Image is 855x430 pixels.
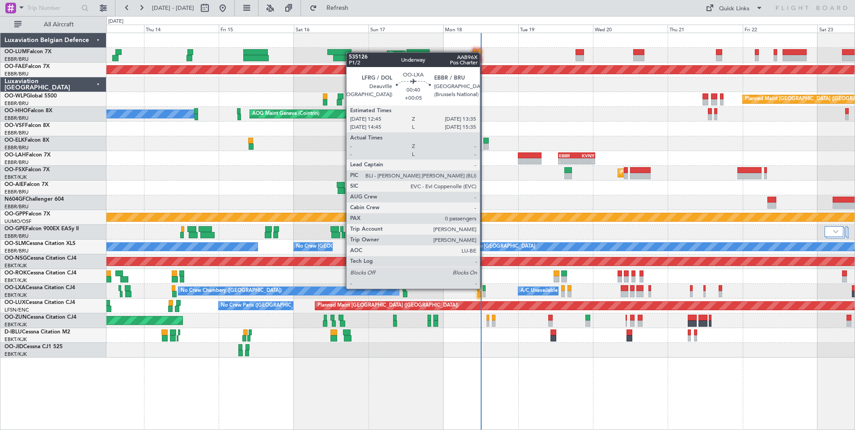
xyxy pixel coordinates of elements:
[743,25,817,33] div: Fri 22
[4,329,22,335] span: D-IBLU
[4,344,23,350] span: OO-JID
[719,4,749,13] div: Quick Links
[4,256,27,261] span: OO-NSG
[296,240,446,253] div: No Crew [GEOGRAPHIC_DATA] ([GEOGRAPHIC_DATA] National)
[4,226,79,232] a: OO-GPEFalcon 900EX EASy II
[69,25,144,33] div: Wed 13
[152,4,194,12] span: [DATE] - [DATE]
[4,241,76,246] a: OO-SLMCessna Citation XLS
[4,211,50,217] a: OO-GPPFalcon 7X
[317,299,458,312] div: Planned Maint [GEOGRAPHIC_DATA] ([GEOGRAPHIC_DATA])
[4,159,29,166] a: EBBR/BRU
[4,321,27,328] a: EBKT/KJK
[4,167,50,173] a: OO-FSXFalcon 7X
[4,49,27,55] span: OO-LUM
[4,152,51,158] a: OO-LAHFalcon 7X
[521,284,687,298] div: A/C Unavailable [GEOGRAPHIC_DATA] ([GEOGRAPHIC_DATA] National)
[4,197,64,202] a: N604GFChallenger 604
[4,108,52,114] a: OO-HHOFalcon 8X
[4,256,76,261] a: OO-NSGCessna Citation CJ4
[4,138,49,143] a: OO-ELKFalcon 8X
[27,1,79,15] input: Trip Number
[4,182,24,187] span: OO-AIE
[252,107,319,121] div: AOG Maint Geneva (Cointrin)
[4,226,25,232] span: OO-GPE
[108,18,123,25] div: [DATE]
[4,123,25,128] span: OO-VSF
[577,159,594,164] div: -
[4,329,70,335] a: D-IBLUCessna Citation M2
[4,93,57,99] a: OO-WLPGlobal 5500
[4,285,25,291] span: OO-LXA
[4,307,29,313] a: LFSN/ENC
[668,25,742,33] div: Thu 21
[4,49,51,55] a: OO-LUMFalcon 7X
[4,211,25,217] span: OO-GPP
[4,241,26,246] span: OO-SLM
[559,153,576,158] div: EBBR
[701,1,767,15] button: Quick Links
[4,130,29,136] a: EBBR/BRU
[4,64,50,69] a: OO-FAEFalcon 7X
[4,248,29,254] a: EBBR/BRU
[4,336,27,343] a: EBKT/KJK
[4,300,25,305] span: OO-LUX
[4,174,27,181] a: EBKT/KJK
[577,153,594,158] div: KVNY
[368,25,443,33] div: Sun 17
[4,138,25,143] span: OO-ELK
[144,25,219,33] div: Thu 14
[10,17,97,32] button: All Aircraft
[559,159,576,164] div: -
[4,218,31,225] a: UUMO/OSF
[4,292,27,299] a: EBKT/KJK
[4,71,29,77] a: EBBR/BRU
[4,351,27,358] a: EBKT/KJK
[4,167,25,173] span: OO-FSX
[4,270,27,276] span: OO-ROK
[181,284,282,298] div: No Crew Chambery ([GEOGRAPHIC_DATA])
[4,285,75,291] a: OO-LXACessna Citation CJ4
[443,25,518,33] div: Mon 18
[593,25,668,33] div: Wed 20
[620,166,724,180] div: Planned Maint Kortrijk-[GEOGRAPHIC_DATA]
[219,25,293,33] div: Fri 15
[319,5,356,11] span: Refresh
[4,277,27,284] a: EBKT/KJK
[4,197,25,202] span: N604GF
[4,300,75,305] a: OO-LUXCessna Citation CJ4
[4,233,29,240] a: EBBR/BRU
[4,315,76,320] a: OO-ZUNCessna Citation CJ4
[4,262,27,269] a: EBKT/KJK
[4,93,26,99] span: OO-WLP
[4,144,29,151] a: EBBR/BRU
[4,315,27,320] span: OO-ZUN
[4,115,29,122] a: EBBR/BRU
[221,299,309,312] div: No Crew Paris ([GEOGRAPHIC_DATA])
[389,48,551,62] div: Planned Maint [GEOGRAPHIC_DATA] ([GEOGRAPHIC_DATA] National)
[4,182,48,187] a: OO-AIEFalcon 7X
[4,203,29,210] a: EBBR/BRU
[4,123,50,128] a: OO-VSFFalcon 8X
[445,240,535,253] div: A/C Unavailable [GEOGRAPHIC_DATA]
[833,230,838,233] img: arrow-gray.svg
[305,1,359,15] button: Refresh
[4,344,63,350] a: OO-JIDCessna CJ1 525
[294,25,368,33] div: Sat 16
[4,152,26,158] span: OO-LAH
[4,189,29,195] a: EBBR/BRU
[4,56,29,63] a: EBBR/BRU
[4,270,76,276] a: OO-ROKCessna Citation CJ4
[4,100,29,107] a: EBBR/BRU
[518,25,593,33] div: Tue 19
[4,108,28,114] span: OO-HHO
[4,64,25,69] span: OO-FAE
[23,21,94,28] span: All Aircraft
